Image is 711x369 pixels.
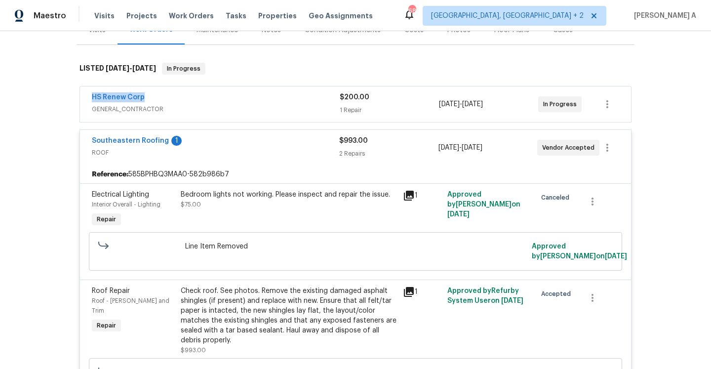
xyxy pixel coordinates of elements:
span: Approved by [PERSON_NAME] on [447,191,520,218]
span: $993.00 [339,137,368,144]
div: 1 [403,286,441,298]
span: Canceled [541,193,573,203]
a: Southeastern Roofing [92,137,169,144]
span: Visits [94,11,115,21]
span: - [438,143,482,153]
span: Line Item Removed [185,242,526,251]
span: [DATE] [462,101,483,108]
span: [DATE] [462,144,482,151]
span: Repair [93,321,120,330]
div: Check roof. See photos. Remove the existing damaged asphalt shingles (if present) and replace wit... [181,286,397,345]
span: [DATE] [438,144,459,151]
span: [DATE] [605,253,627,260]
span: [DATE] [439,101,460,108]
span: $75.00 [181,202,201,207]
span: [GEOGRAPHIC_DATA], [GEOGRAPHIC_DATA] + 2 [431,11,584,21]
span: In Progress [163,64,204,74]
span: Accepted [541,289,575,299]
div: 585BPHBQ3MAA0-582b986b7 [80,165,631,183]
span: [DATE] [132,65,156,72]
span: Properties [258,11,297,21]
span: [DATE] [501,297,523,304]
div: 1 Repair [340,105,439,115]
b: Reference: [92,169,128,179]
div: 1 [171,136,182,146]
span: Geo Assignments [309,11,373,21]
span: Vendor Accepted [542,143,598,153]
span: $200.00 [340,94,369,101]
div: Bedroom lights not working. Please inspect and repair the issue. [181,190,397,200]
span: Approved by [PERSON_NAME] on [532,243,627,260]
span: - [439,99,483,109]
span: Work Orders [169,11,214,21]
span: Repair [93,214,120,224]
span: ROOF [92,148,339,158]
span: [PERSON_NAME] A [630,11,696,21]
span: - [106,65,156,72]
div: LISTED [DATE]-[DATE]In Progress [77,53,634,84]
span: Tasks [226,12,246,19]
a: HS Renew Corp [92,94,145,101]
span: Interior Overall - Lighting [92,202,160,207]
span: Roof - [PERSON_NAME] and Trim [92,298,169,314]
h6: LISTED [79,63,156,75]
div: 1 [403,190,441,202]
div: 2 Repairs [339,149,438,159]
span: [DATE] [106,65,129,72]
span: In Progress [543,99,581,109]
span: Maestro [34,11,66,21]
span: Approved by Refurby System User on [447,287,523,304]
span: GENERAL_CONTRACTOR [92,104,340,114]
span: $993.00 [181,347,206,353]
span: [DATE] [447,211,470,218]
div: 68 [408,6,415,16]
span: Roof Repair [92,287,130,294]
span: Electrical Lighting [92,191,149,198]
span: Projects [126,11,157,21]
